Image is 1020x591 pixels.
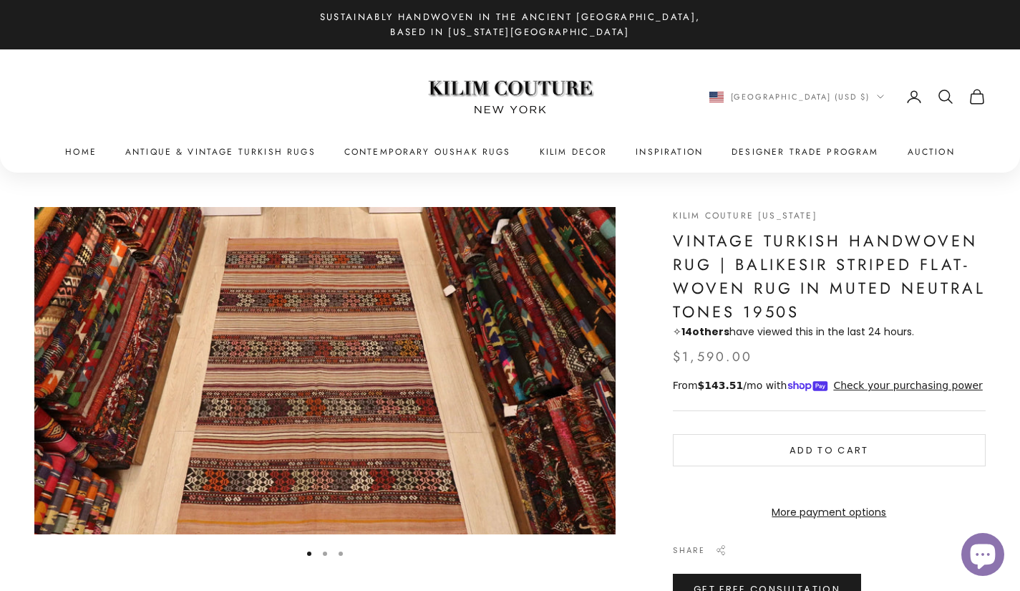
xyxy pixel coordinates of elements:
img: United States [709,92,724,102]
sale-price: $1,590.00 [673,347,752,367]
img: Logo of Kilim Couture New York [421,63,600,131]
img: perfect handwoven Turkish neutral flat rug in muted color palette by Kilim Couture New York rug g... [34,207,616,534]
inbox-online-store-chat: Shopify online store chat [957,533,1009,580]
span: [GEOGRAPHIC_DATA] (USD $) [731,90,870,103]
strong: others [681,325,729,339]
button: Add to cart [673,434,986,466]
a: Auction [908,145,955,159]
p: ✧ have viewed this in the last 24 hours. [673,324,986,340]
summary: Kilim Decor [540,145,608,159]
button: Change country or currency [709,90,885,103]
a: Designer Trade Program [732,145,879,159]
a: Inspiration [636,145,703,159]
a: Contemporary Oushak Rugs [344,145,511,159]
h1: Vintage Turkish Handwoven Rug | Balikesir Striped Flat-Woven Rug in Muted Neutral Tones 1950s [673,229,986,324]
span: Share [673,544,705,557]
a: Kilim Couture [US_STATE] [673,209,817,222]
nav: Secondary navigation [709,88,986,105]
nav: Primary navigation [34,145,986,159]
span: 14 [681,325,692,339]
a: Home [65,145,97,159]
button: Share [673,544,727,557]
div: Item 1 of 3 [34,207,616,534]
p: Sustainably Handwoven in the Ancient [GEOGRAPHIC_DATA], Based in [US_STATE][GEOGRAPHIC_DATA] [310,9,711,40]
a: More payment options [673,504,986,521]
a: Antique & Vintage Turkish Rugs [125,145,316,159]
